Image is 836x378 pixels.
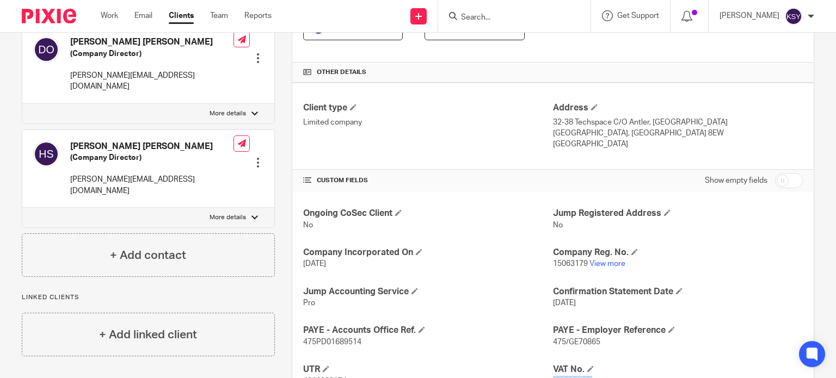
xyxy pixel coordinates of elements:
h4: + Add linked client [99,326,197,343]
img: svg%3E [33,141,59,167]
p: More details [210,213,246,222]
a: View more [589,260,625,268]
input: Search [460,13,558,23]
span: 475PD01689514 [303,338,361,346]
span: 475/GE70865 [553,338,600,346]
span: No [553,221,563,229]
p: [GEOGRAPHIC_DATA], [GEOGRAPHIC_DATA] 8EW [553,128,803,139]
h4: CUSTOM FIELDS [303,176,553,185]
a: Team [210,10,228,21]
span: Pro [303,299,315,307]
h4: PAYE - Employer Reference [553,325,803,336]
img: Pixie [22,9,76,23]
h4: [PERSON_NAME] [PERSON_NAME] [70,141,233,152]
h4: Confirmation Statement Date [553,286,803,298]
a: Email [134,10,152,21]
span: 15063179 [553,260,588,268]
h4: [PERSON_NAME] [PERSON_NAME] [70,36,233,48]
a: Reports [244,10,272,21]
span: [DATE] [553,299,576,307]
h4: Client type [303,102,553,114]
p: [PERSON_NAME] [720,10,779,21]
h4: Company Reg. No. [553,247,803,258]
p: [GEOGRAPHIC_DATA] [553,139,803,150]
img: svg%3E [785,8,802,25]
span: Other details [317,68,366,77]
p: Linked clients [22,293,275,302]
h4: UTR [303,364,553,375]
h5: (Company Director) [70,152,233,163]
h4: + Add contact [110,247,186,264]
span: No [303,221,313,229]
p: Limited company [303,117,553,128]
p: [PERSON_NAME][EMAIL_ADDRESS][DOMAIN_NAME] [70,70,233,92]
a: Work [101,10,118,21]
h4: Jump Accounting Service [303,286,553,298]
img: svg%3E [33,36,59,63]
h4: Address [553,102,803,114]
h5: (Company Director) [70,48,233,59]
label: Show empty fields [705,175,767,186]
h4: Ongoing CoSec Client [303,208,553,219]
h4: Company Incorporated On [303,247,553,258]
span: [DATE] [303,260,326,268]
h4: Jump Registered Address [553,208,803,219]
p: [PERSON_NAME][EMAIL_ADDRESS][DOMAIN_NAME] [70,174,233,196]
span: Get Support [617,12,659,20]
h4: VAT No. [553,364,803,375]
h4: PAYE - Accounts Office Ref. [303,325,553,336]
p: More details [210,109,246,118]
p: 32-38 Techspace C/O Antler, [GEOGRAPHIC_DATA] [553,117,803,128]
a: Clients [169,10,194,21]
